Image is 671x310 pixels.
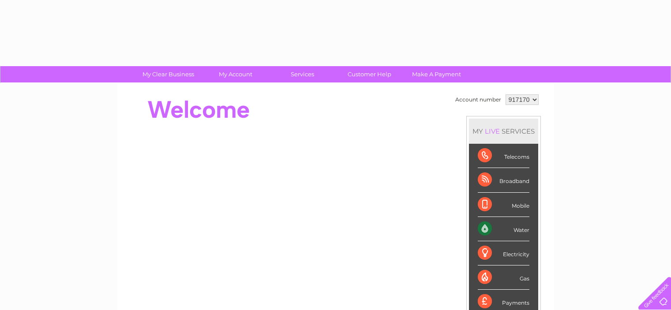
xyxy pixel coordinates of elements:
[266,66,339,82] a: Services
[333,66,406,82] a: Customer Help
[483,127,502,135] div: LIVE
[453,92,503,107] td: Account number
[478,193,529,217] div: Mobile
[469,119,538,144] div: MY SERVICES
[400,66,473,82] a: Make A Payment
[478,241,529,265] div: Electricity
[478,265,529,290] div: Gas
[478,217,529,241] div: Water
[478,168,529,192] div: Broadband
[132,66,205,82] a: My Clear Business
[199,66,272,82] a: My Account
[478,144,529,168] div: Telecoms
